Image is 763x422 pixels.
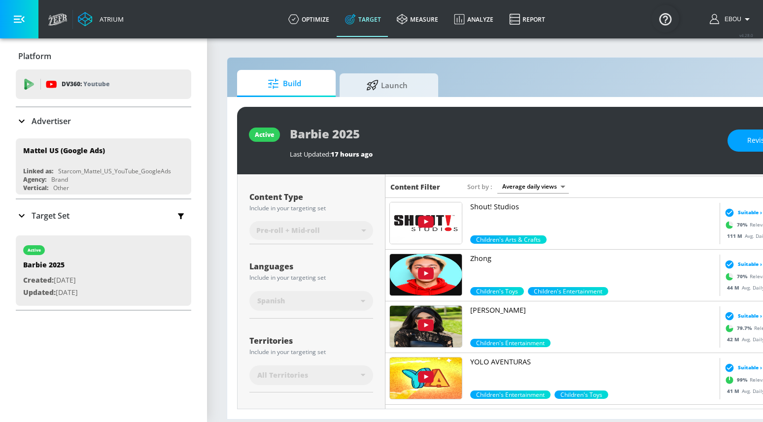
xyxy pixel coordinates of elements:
p: Zhong [470,254,716,263]
a: measure [389,1,446,37]
div: Target Set [16,199,191,232]
div: 79.7% [470,339,551,347]
div: Suitable › [722,362,762,372]
p: DV360: [62,79,109,90]
span: 99 % [737,376,750,384]
p: Youtube [83,79,109,89]
p: Target Set [32,210,69,221]
p: Advertiser [32,116,71,127]
span: Build [247,72,322,96]
div: Average daily views [497,180,569,193]
div: Include in your targeting set [249,349,373,355]
div: Territories [249,337,373,345]
div: Suitable › [722,207,762,217]
span: 111 M [727,232,745,239]
span: Children's Toys [555,390,608,399]
a: Shout! Studios [470,202,716,235]
button: Open Resource Center [652,5,679,32]
a: [PERSON_NAME] [470,305,716,339]
p: Platform [18,51,51,62]
div: Suitable › [722,311,762,321]
span: Children's Toys [470,287,524,295]
span: Pre-roll + Mid-roll [256,226,320,235]
span: Launch [349,73,424,97]
span: Updated: [23,288,56,297]
div: Brand [51,175,68,184]
div: active [255,130,274,139]
span: 17 hours ago [331,150,373,159]
div: Spanish [249,291,373,311]
div: Agency: [23,175,46,184]
span: Suitable › [738,260,762,268]
div: Linked as: [23,167,53,175]
a: Zhong [470,254,716,287]
div: 90.0% [555,390,608,399]
span: 41 M [727,387,742,394]
span: 44 M [727,284,742,291]
img: UUpHaAKu74UHvcYCi2g_PvBQ [390,202,462,244]
p: [DATE] [23,274,78,287]
div: Last Updated: [290,150,718,159]
span: Children's Arts & Crafts [470,235,547,244]
div: Include in your targeting set [249,275,373,281]
a: YOLO AVENTURAS [470,357,716,390]
div: Languages [249,262,373,270]
div: activeBarbie 2025Created:[DATE]Updated:[DATE] [16,235,191,306]
a: Analyze [446,1,501,37]
span: Children's Entertainment [470,390,551,399]
p: [DATE] [23,287,78,299]
span: v 4.28.0 [739,32,753,38]
div: Barbie 2025 [23,260,78,274]
span: All Territories [257,370,308,380]
div: Atrium [96,15,124,24]
div: active [28,248,41,253]
div: Starcom_Mattel_US_YouTube_GoogleAds [58,167,171,175]
span: 70 % [737,221,750,228]
span: 79.7 % [737,325,754,332]
div: Platform [16,42,191,70]
span: Spanish [257,296,285,306]
a: Report [501,1,553,37]
a: Atrium [78,12,124,27]
div: Content Type [249,193,373,201]
div: Mattel US (Google Ads)Linked as:Starcom_Mattel_US_YouTube_GoogleAdsAgency:BrandVertical:Other [16,138,191,195]
div: Other [53,184,69,192]
a: Target [337,1,389,37]
p: YOLO AVENTURAS [470,357,716,367]
div: 99.0% [470,390,551,399]
p: [PERSON_NAME] [470,305,716,315]
img: UUyagEfIN1okQ-s996XAqCFQ [390,254,462,295]
img: UUOnIJiQuk1fDSp6p1GCZy3A [390,357,462,399]
span: 70 % [737,273,750,280]
p: Shout! Studios [470,202,716,212]
div: All Territories [249,365,373,385]
div: Mattel US (Google Ads) [23,146,105,155]
span: 42 M [727,335,742,342]
div: 70.0% [470,235,547,244]
span: Children's Entertainment [470,339,551,347]
span: Suitable › [738,312,762,320]
span: Suitable › [738,209,762,216]
div: Advertiser [16,107,191,135]
a: optimize [280,1,337,37]
div: Suitable › [722,259,762,269]
span: Sort by [467,182,492,191]
span: login as: ebou.njie@zefr.com [721,16,741,23]
div: 70.0% [470,287,524,295]
div: Vertical: [23,184,48,192]
span: Created: [23,275,54,285]
span: Children's Entertainment [528,287,608,295]
div: 50.0% [528,287,608,295]
span: Suitable › [738,364,762,371]
h6: Content Filter [390,182,440,192]
img: UUQZfFRohQ7UX-0CdXl-6pwQ [390,306,462,347]
button: Ebou [710,13,753,25]
div: Include in your targeting set [249,205,373,211]
div: DV360: Youtube [16,69,191,99]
